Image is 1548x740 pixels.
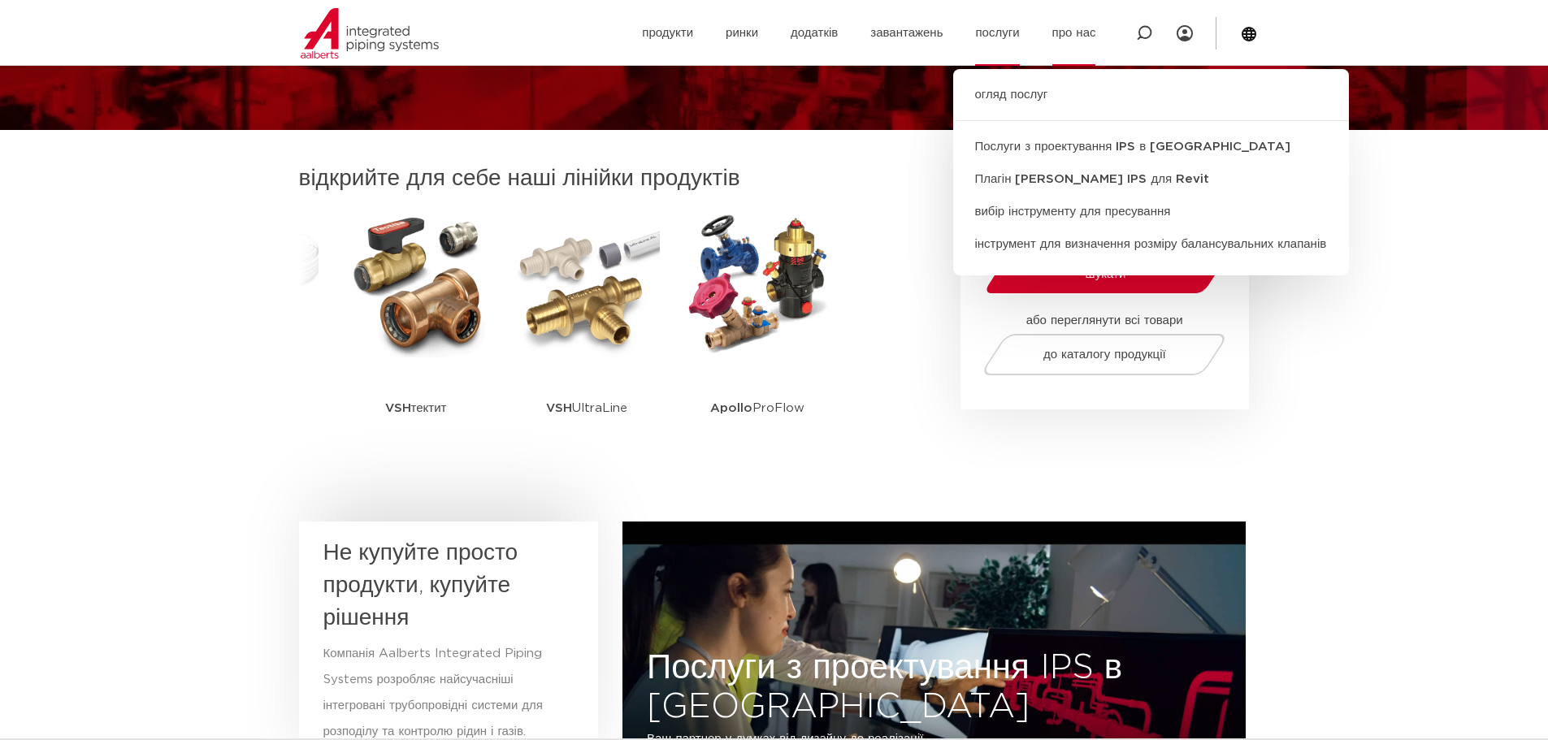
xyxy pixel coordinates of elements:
font: продукти [642,27,693,39]
font: про нас [1052,27,1096,39]
font: VSH [385,402,411,414]
font: тектит [411,402,447,414]
font: Послуги з проектування IPS в [GEOGRAPHIC_DATA] [647,651,1122,724]
a: Плагін [PERSON_NAME] IPS для Revit [953,163,1349,196]
font: відкрийте для себе наші лінійки продуктів [299,167,740,190]
font: послуги [975,27,1019,39]
a: інструмент для визначення розміру балансувальних клапанів [953,228,1349,261]
font: вибір інструменту для пресування [974,206,1170,218]
font: огляд послуг [974,89,1047,101]
font: ринки [726,27,758,39]
font: Послуги з проектування IPS в [GEOGRAPHIC_DATA] [974,141,1290,153]
a: Послуги з проектування IPS в [GEOGRAPHIC_DATA] [953,131,1349,163]
a: до каталогу продукції [979,334,1229,375]
a: VSHUltraLine [514,211,660,459]
font: Apollo [710,402,752,414]
font: ProFlow [752,402,804,414]
font: завантажень [870,27,943,39]
a: VSHтектит [343,211,489,459]
font: до каталогу продукції [1043,348,1165,361]
font: VSH [546,402,572,414]
a: вибір інструменту для пресування [953,196,1349,228]
font: інструмент для визначення розміру балансувальних клапанів [974,238,1326,250]
font: Не купуйте просто продукти, купуйте рішення [323,542,518,630]
font: UltraLine [572,402,627,414]
a: ApolloProFlow [684,211,830,459]
a: огляд послуг [953,85,1349,121]
font: додатків [791,27,838,39]
font: або переглянути всі товари [1026,314,1183,327]
font: Компанія Aalberts Integrated Piping Systems розробляє найсучасніші інтегровані трубопровідні сист... [323,647,543,738]
font: Плагін [PERSON_NAME] IPS для Revit [974,173,1209,185]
